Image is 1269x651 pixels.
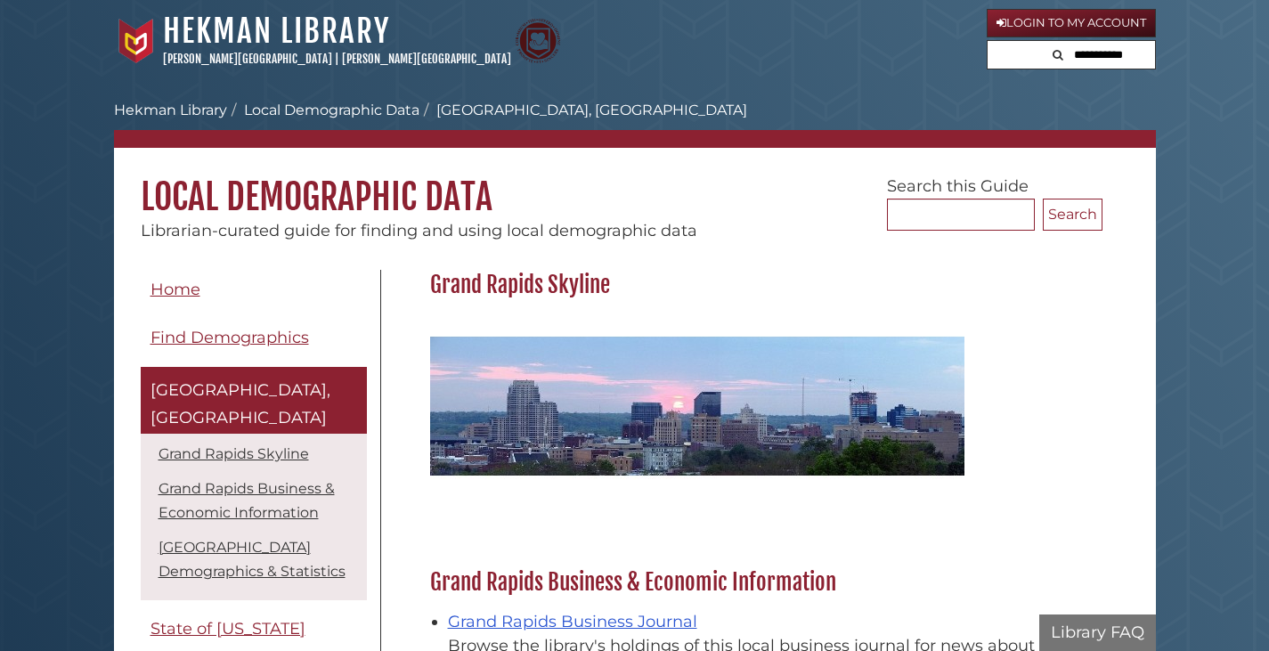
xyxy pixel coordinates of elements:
a: [GEOGRAPHIC_DATA], [GEOGRAPHIC_DATA] [141,367,367,434]
a: Grand Rapids Business Journal [448,612,697,631]
h2: Grand Rapids Business & Economic Information [421,568,1102,597]
span: State of [US_STATE] [150,619,305,639]
a: Hekman Library [163,12,390,51]
button: Library FAQ [1039,614,1156,651]
span: | [335,52,339,66]
nav: breadcrumb [114,100,1156,148]
a: [GEOGRAPHIC_DATA] Demographics & Statistics [159,539,346,580]
img: Calvin University [114,19,159,63]
a: Login to My Account [987,9,1156,37]
h1: Local Demographic Data [114,148,1156,219]
a: Grand Rapids Skyline [159,445,309,462]
a: State of [US_STATE] [141,609,367,649]
img: Calvin Theological Seminary [516,19,560,63]
h2: Grand Rapids Skyline [421,271,1102,299]
span: Home [150,280,200,299]
a: Local Demographic Data [244,102,419,118]
li: [GEOGRAPHIC_DATA], [GEOGRAPHIC_DATA] [419,100,747,121]
button: Search [1043,199,1102,231]
button: Search [1047,41,1069,65]
a: [PERSON_NAME][GEOGRAPHIC_DATA] [342,52,511,66]
span: [GEOGRAPHIC_DATA], [GEOGRAPHIC_DATA] [150,380,330,428]
span: Find Demographics [150,328,309,347]
a: Find Demographics [141,318,367,358]
a: Hekman Library [114,102,227,118]
i: Search [1053,49,1063,61]
a: [PERSON_NAME][GEOGRAPHIC_DATA] [163,52,332,66]
a: Grand Rapids Business & Economic Information [159,480,335,521]
a: Home [141,270,367,310]
span: Librarian-curated guide for finding and using local demographic data [141,221,697,240]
